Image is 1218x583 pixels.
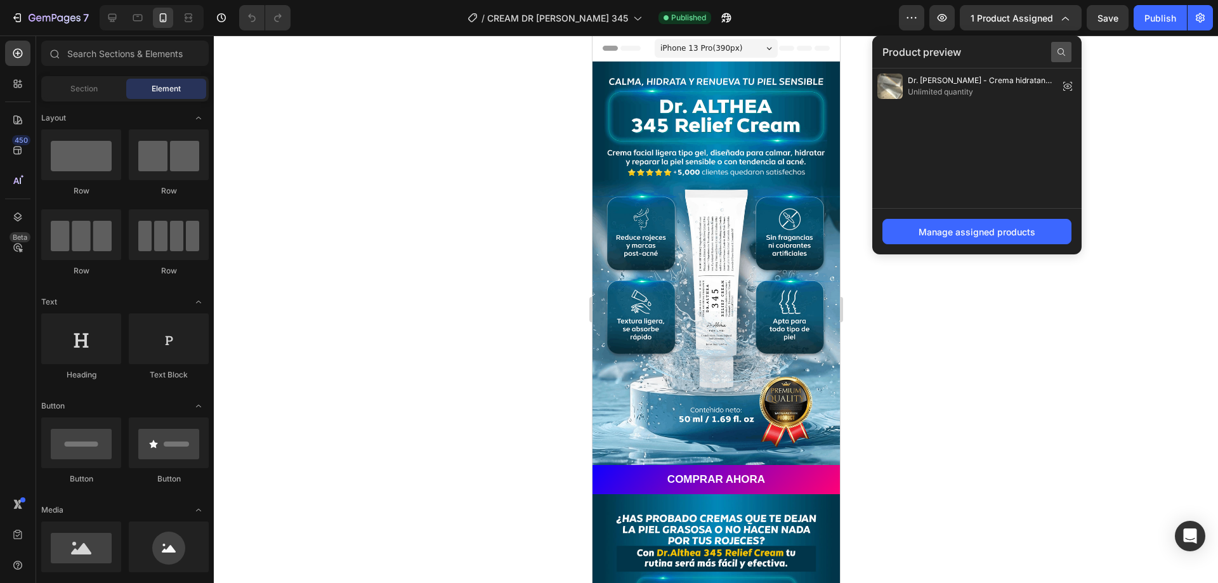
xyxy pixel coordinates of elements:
[908,86,1054,98] span: Unlimited quantity
[41,296,57,308] span: Text
[1134,5,1187,30] button: Publish
[152,83,181,95] span: Element
[41,473,121,485] div: Button
[12,135,30,145] div: 450
[971,11,1053,25] span: 1 product assigned
[129,185,209,197] div: Row
[877,74,903,99] img: preview-img
[481,11,485,25] span: /
[129,369,209,381] div: Text Block
[41,400,65,412] span: Button
[239,5,291,30] div: Undo/Redo
[188,500,209,520] span: Toggle open
[129,265,209,277] div: Row
[487,11,628,25] span: CREAM DR [PERSON_NAME] 345
[41,41,209,66] input: Search Sections & Elements
[10,232,30,242] div: Beta
[1144,11,1176,25] div: Publish
[908,75,1054,86] span: Dr. [PERSON_NAME] - Crema hidratante 345
[1175,521,1205,551] div: Open Intercom Messenger
[188,396,209,416] span: Toggle open
[41,265,121,277] div: Row
[919,225,1035,239] div: Manage assigned products
[1087,5,1129,30] button: Save
[5,5,95,30] button: 7
[593,36,840,583] iframe: Design area
[671,12,706,23] span: Published
[882,44,961,60] span: Product preview
[1097,13,1118,23] span: Save
[83,10,89,25] p: 7
[41,504,63,516] span: Media
[882,219,1071,244] button: Manage assigned products
[70,83,98,95] span: Section
[129,473,209,485] div: Button
[41,112,66,124] span: Layout
[960,5,1082,30] button: 1 product assigned
[188,292,209,312] span: Toggle open
[188,108,209,128] span: Toggle open
[41,369,121,381] div: Heading
[41,185,121,197] div: Row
